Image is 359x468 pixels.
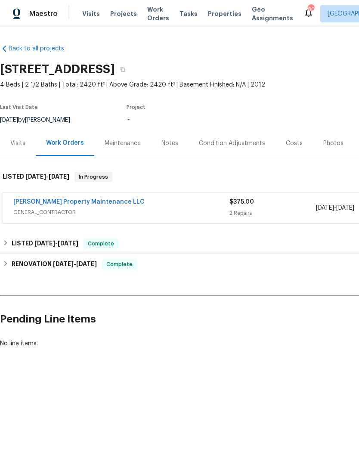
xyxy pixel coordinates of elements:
[316,205,334,211] span: [DATE]
[75,173,111,181] span: In Progress
[208,9,241,18] span: Properties
[105,139,141,148] div: Maintenance
[10,139,25,148] div: Visits
[49,174,69,180] span: [DATE]
[3,172,69,182] h6: LISTED
[25,174,69,180] span: -
[25,174,46,180] span: [DATE]
[252,5,293,22] span: Geo Assignments
[29,9,58,18] span: Maestro
[12,239,78,249] h6: LISTED
[229,209,316,217] div: 2 Repairs
[76,261,97,267] span: [DATE]
[323,139,344,148] div: Photos
[34,240,78,246] span: -
[127,105,145,110] span: Project
[179,11,198,17] span: Tasks
[58,240,78,246] span: [DATE]
[13,208,229,217] span: GENERAL_CONTRACTOR
[13,199,145,205] a: [PERSON_NAME] Property Maintenance LLC
[82,9,100,18] span: Visits
[53,261,97,267] span: -
[103,260,136,269] span: Complete
[12,259,97,270] h6: RENOVATION
[316,204,354,212] span: -
[147,5,169,22] span: Work Orders
[127,115,292,121] div: ...
[286,139,303,148] div: Costs
[110,9,137,18] span: Projects
[336,205,354,211] span: [DATE]
[84,239,118,248] span: Complete
[199,139,265,148] div: Condition Adjustments
[229,199,254,205] span: $375.00
[34,240,55,246] span: [DATE]
[161,139,178,148] div: Notes
[115,62,130,77] button: Copy Address
[53,261,74,267] span: [DATE]
[308,5,314,14] div: 80
[46,139,84,147] div: Work Orders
